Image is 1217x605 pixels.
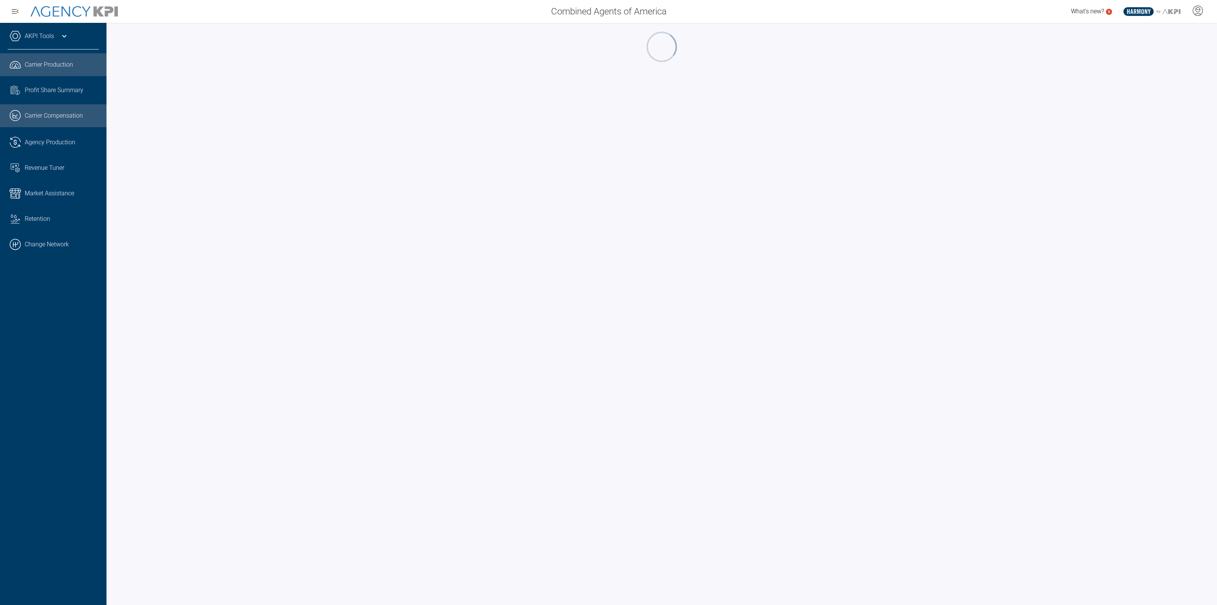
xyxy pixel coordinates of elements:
span: Combined Agents of America [551,5,667,18]
a: AKPI Tools [25,32,54,41]
span: What's new? [1071,8,1104,15]
span: Market Assistance [25,189,74,198]
div: oval-loading [645,30,678,63]
span: Carrier Production [25,60,73,69]
a: 5 [1106,9,1112,15]
text: 5 [1108,10,1110,14]
span: Revenue Tuner [25,163,64,172]
span: Profit Share Summary [25,86,83,95]
span: Carrier Compensation [25,111,83,120]
span: Agency Production [25,138,75,147]
div: Retention [25,214,99,223]
img: AgencyKPI [30,6,118,17]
